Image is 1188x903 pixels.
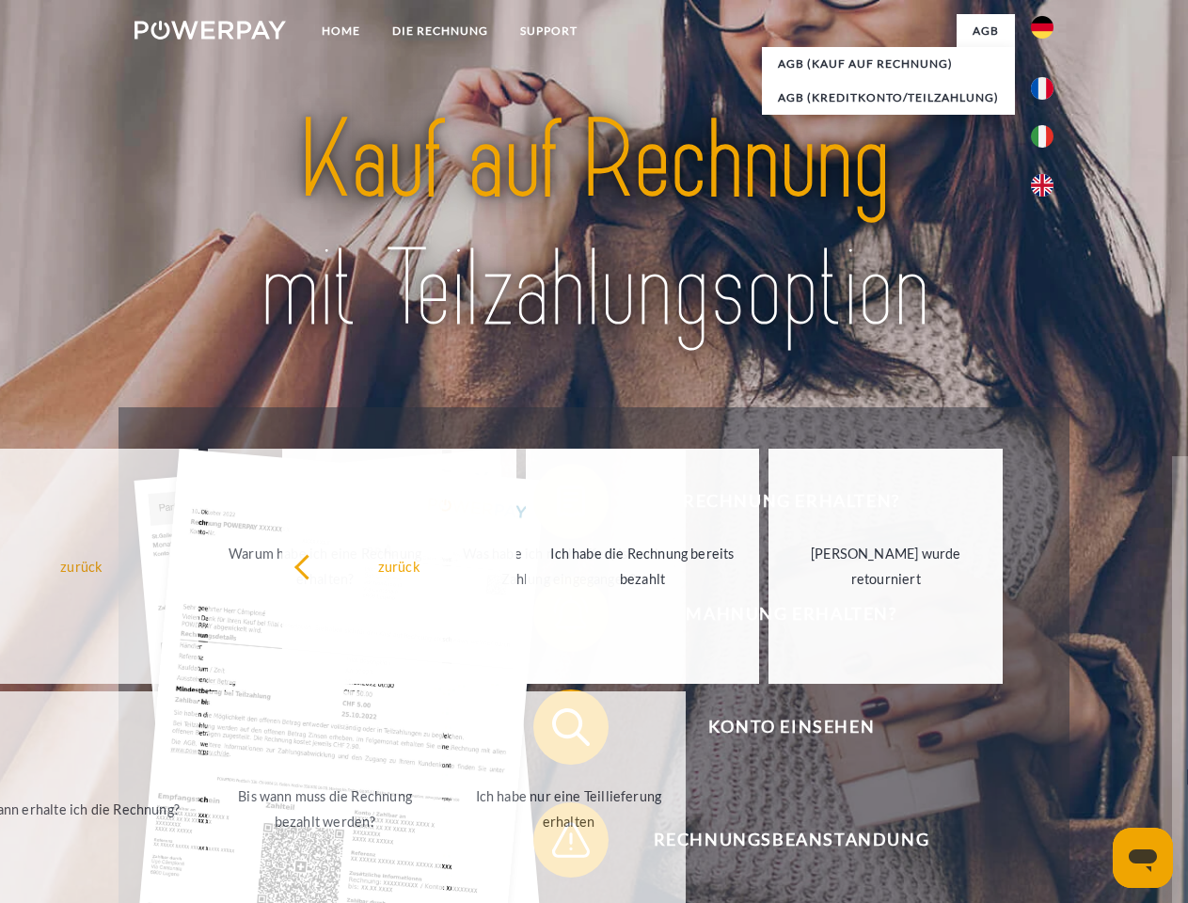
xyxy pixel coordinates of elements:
[376,14,504,48] a: DIE RECHNUNG
[762,47,1015,81] a: AGB (Kauf auf Rechnung)
[957,14,1015,48] a: agb
[533,689,1022,765] button: Konto einsehen
[1113,828,1173,888] iframe: Schaltfläche zum Öffnen des Messaging-Fensters
[135,21,286,40] img: logo-powerpay-white.svg
[504,14,594,48] a: SUPPORT
[1031,125,1053,148] img: it
[780,541,991,592] div: [PERSON_NAME] wurde retourniert
[561,802,1022,878] span: Rechnungsbeanstandung
[293,553,505,578] div: zurück
[533,802,1022,878] button: Rechnungsbeanstandung
[463,784,674,834] div: Ich habe nur eine Teillieferung erhalten
[537,541,749,592] div: Ich habe die Rechnung bereits bezahlt
[180,90,1008,360] img: title-powerpay_de.svg
[1031,77,1053,100] img: fr
[762,81,1015,115] a: AGB (Kreditkonto/Teilzahlung)
[219,541,431,592] div: Warum habe ich eine Rechnung erhalten?
[219,784,431,834] div: Bis wann muss die Rechnung bezahlt werden?
[1031,174,1053,197] img: en
[1031,16,1053,39] img: de
[306,14,376,48] a: Home
[561,689,1022,765] span: Konto einsehen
